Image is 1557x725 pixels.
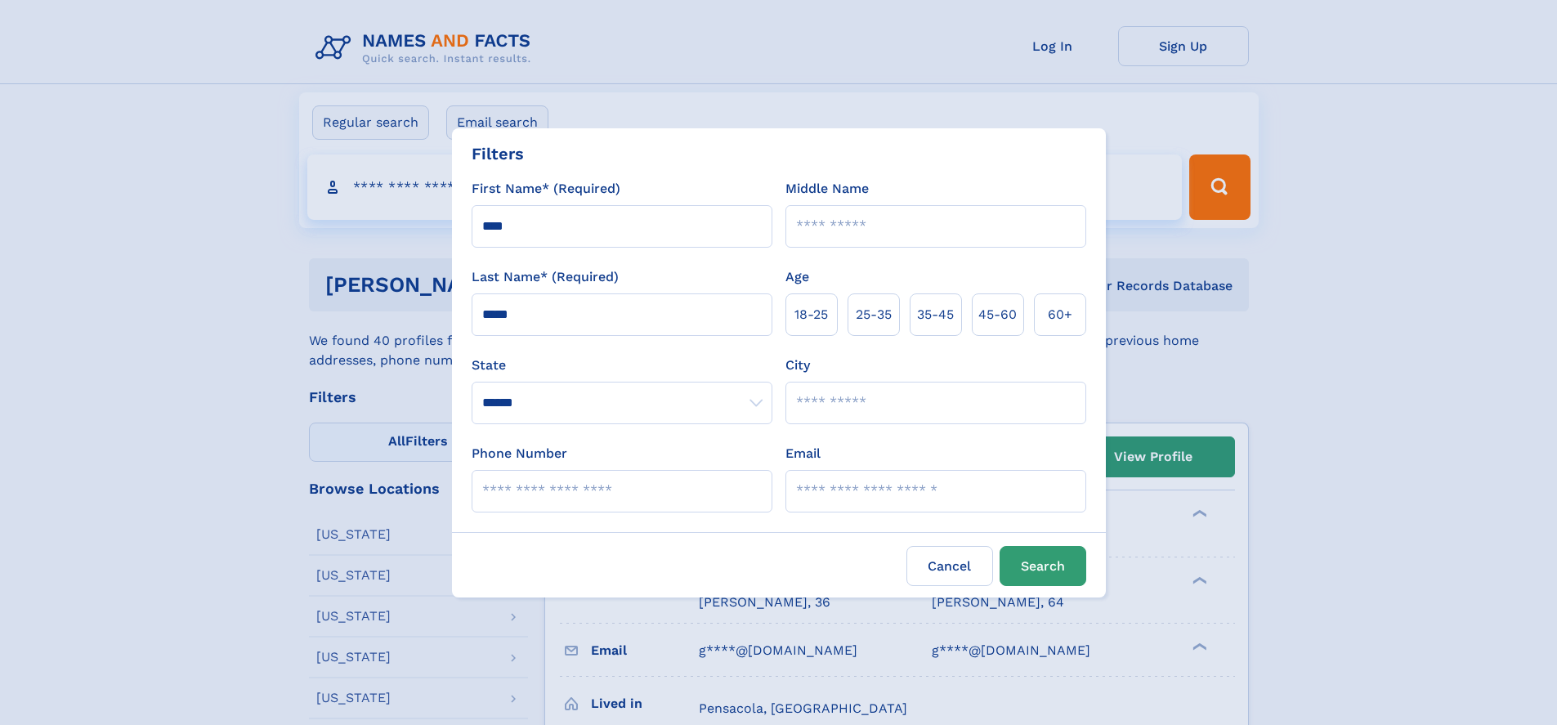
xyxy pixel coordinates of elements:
[785,179,869,199] label: Middle Name
[917,305,954,324] span: 35‑45
[472,179,620,199] label: First Name* (Required)
[978,305,1017,324] span: 45‑60
[472,141,524,166] div: Filters
[856,305,892,324] span: 25‑35
[785,444,821,463] label: Email
[472,267,619,287] label: Last Name* (Required)
[906,546,993,586] label: Cancel
[472,444,567,463] label: Phone Number
[785,356,810,375] label: City
[794,305,828,324] span: 18‑25
[785,267,809,287] label: Age
[1000,546,1086,586] button: Search
[472,356,772,375] label: State
[1048,305,1072,324] span: 60+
